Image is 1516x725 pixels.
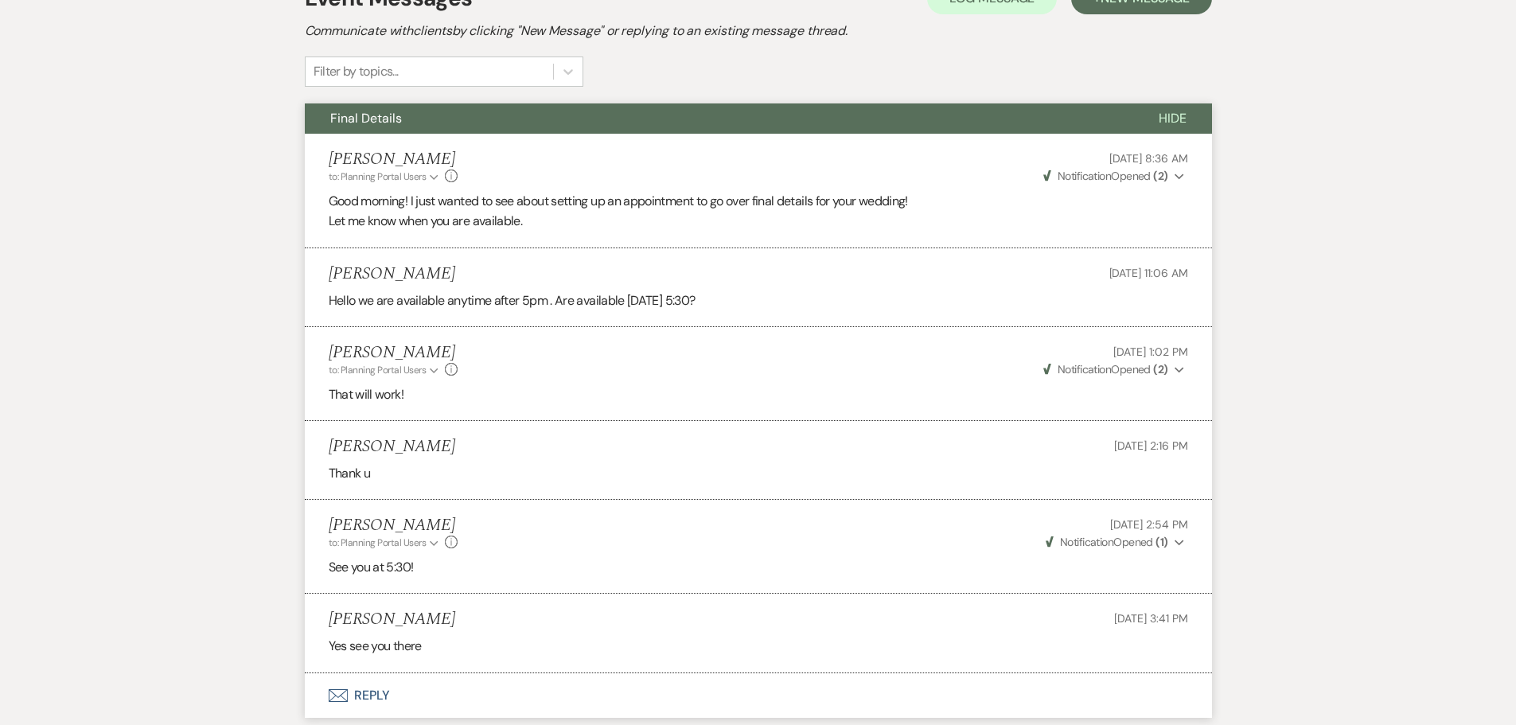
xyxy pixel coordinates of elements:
[1041,168,1188,185] button: NotificationOpened (2)
[329,384,1188,405] p: That will work!
[1041,361,1188,378] button: NotificationOpened (2)
[329,264,455,284] h5: [PERSON_NAME]
[1133,103,1212,134] button: Hide
[329,363,442,377] button: to: Planning Portal Users
[329,211,1188,232] p: Let me know when you are available.
[1110,517,1187,532] span: [DATE] 2:54 PM
[329,437,455,457] h5: [PERSON_NAME]
[329,343,458,363] h5: [PERSON_NAME]
[1113,345,1187,359] span: [DATE] 1:02 PM
[329,191,1188,212] p: Good morning! I just wanted to see about setting up an appointment to go over final details for y...
[1046,535,1168,549] span: Opened
[1058,362,1111,376] span: Notification
[1153,362,1167,376] strong: ( 2 )
[1159,110,1187,127] span: Hide
[330,110,402,127] span: Final Details
[329,636,1188,657] p: Yes see you there
[329,170,427,183] span: to: Planning Portal Users
[1109,151,1187,166] span: [DATE] 8:36 AM
[314,62,399,81] div: Filter by topics...
[329,170,442,184] button: to: Planning Portal Users
[1043,169,1168,183] span: Opened
[305,103,1133,134] button: Final Details
[1114,439,1187,453] span: [DATE] 2:16 PM
[305,673,1212,718] button: Reply
[329,364,427,376] span: to: Planning Portal Users
[1156,535,1167,549] strong: ( 1 )
[329,536,442,550] button: to: Planning Portal Users
[329,610,455,630] h5: [PERSON_NAME]
[329,536,427,549] span: to: Planning Portal Users
[329,463,1188,484] p: Thank u
[329,557,1188,578] p: See you at 5:30!
[1109,266,1188,280] span: [DATE] 11:06 AM
[329,290,1188,311] p: Hello we are available anytime after 5pm . Are available [DATE] 5:30?
[1058,169,1111,183] span: Notification
[1043,534,1188,551] button: NotificationOpened (1)
[1060,535,1113,549] span: Notification
[329,150,458,170] h5: [PERSON_NAME]
[305,21,1212,41] h2: Communicate with clients by clicking "New Message" or replying to an existing message thread.
[329,516,458,536] h5: [PERSON_NAME]
[1114,611,1187,626] span: [DATE] 3:41 PM
[1153,169,1167,183] strong: ( 2 )
[1043,362,1168,376] span: Opened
